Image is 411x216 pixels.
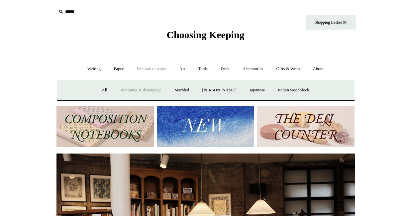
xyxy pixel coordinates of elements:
[173,60,191,78] a: Art
[131,60,172,78] a: Decorative paper
[166,35,244,39] a: Choosing Keeping
[56,106,154,147] img: 202302 Composition ledgers.jpg__PID:69722ee6-fa44-49dd-a067-31375e5d54ec
[196,81,242,99] a: [PERSON_NAME]
[168,81,195,99] a: Marbled
[166,29,244,40] span: Choosing Keeping
[270,60,306,78] a: Gifts & Wrap
[306,15,356,30] a: Shopping Basket (0)
[215,60,236,78] a: Desk
[237,60,269,78] a: Accessories
[114,81,167,99] a: Wrapping & decoupage
[192,60,214,78] a: Tools
[257,106,355,147] img: The Deli Counter
[108,60,130,78] a: Paper
[157,106,254,147] img: New.jpg__PID:f73bdf93-380a-4a35-bcfe-7823039498e1
[81,60,107,78] a: Writing
[307,60,330,78] a: About
[244,81,271,99] a: Japanese
[96,81,113,99] a: All
[272,81,315,99] a: Italian woodblock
